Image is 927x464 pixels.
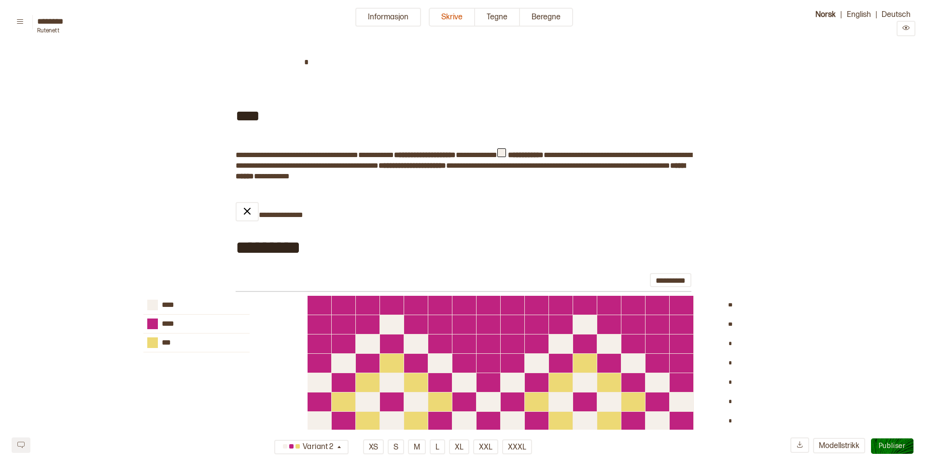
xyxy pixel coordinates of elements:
[897,21,915,36] button: Preview
[842,8,876,21] button: English
[902,24,910,31] svg: Preview
[355,8,421,27] button: Informasjon
[363,439,384,454] button: XS
[811,8,841,21] button: Norsk
[795,8,915,36] div: | |
[274,440,349,454] button: Variant 2
[502,439,532,454] button: XXXL
[871,438,913,454] button: Publiser
[877,8,915,21] button: Deutsch
[429,8,475,36] a: Skrive
[475,8,520,36] a: Tegne
[897,25,915,34] a: Preview
[475,8,520,27] button: Tegne
[430,439,445,454] button: L
[449,439,469,454] button: XL
[879,442,906,450] span: Publiser
[520,8,573,36] a: Beregne
[473,439,498,454] button: XXL
[408,439,426,454] button: M
[813,438,865,453] button: Modellstrikk
[388,439,404,454] button: S
[520,8,573,27] button: Beregne
[280,439,336,455] div: Variant 2
[429,8,475,27] button: Skrive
